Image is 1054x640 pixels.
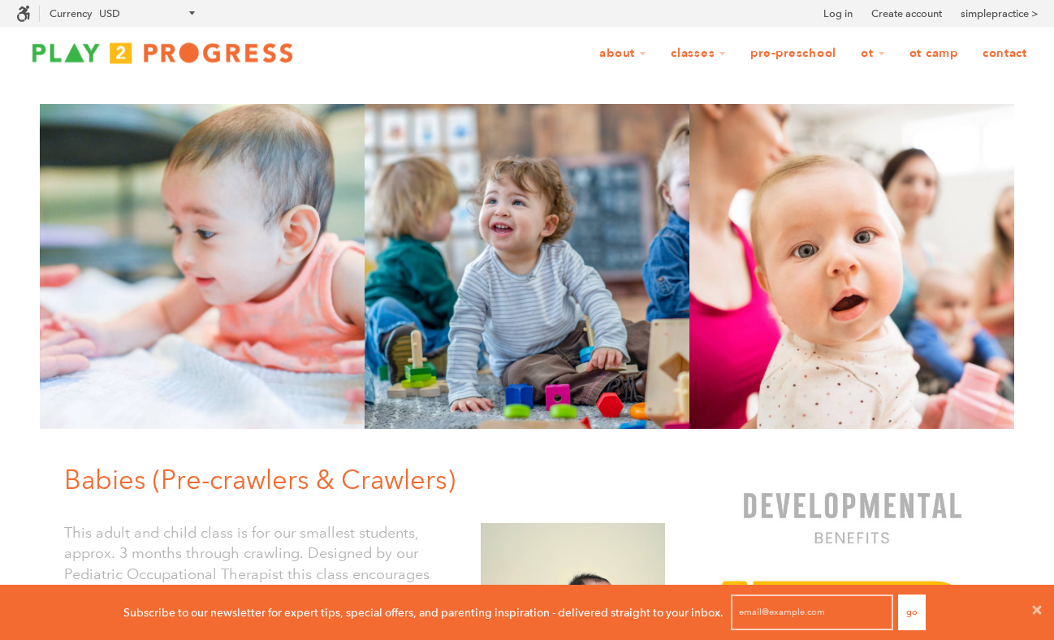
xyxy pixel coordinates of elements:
a: Create account [871,6,942,22]
p: Subscribe to our newsletter for expert tips, special offers, and parenting inspiration - delivere... [123,603,724,621]
h1: Babies (Pre-crawlers & Crawlers) [64,461,677,499]
input: email@example.com [731,595,893,630]
a: simplepractice > [961,6,1038,22]
a: OT [850,38,896,69]
a: OT Camp [899,38,969,69]
a: Classes [660,38,737,69]
img: Play2Progress logo [16,37,309,69]
a: About [589,38,657,69]
a: Contact [972,38,1038,69]
button: Go [898,595,926,630]
a: Pre-Preschool [740,38,847,69]
label: Currency [50,7,92,19]
a: Log in [823,6,853,22]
